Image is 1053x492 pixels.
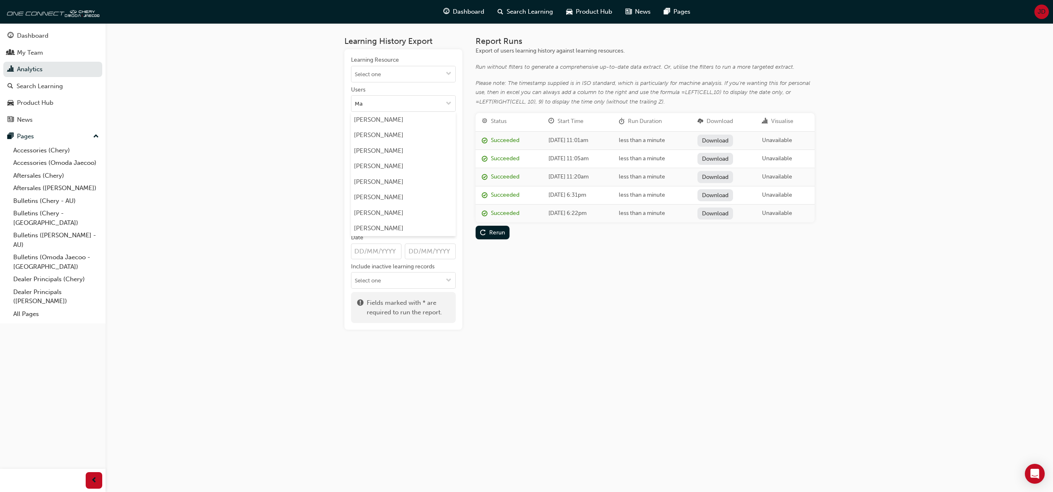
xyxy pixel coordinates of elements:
[619,136,685,145] div: less than a minute
[476,36,815,46] h3: Report Runs
[351,174,456,190] li: [PERSON_NAME]
[762,191,792,198] span: Unavailable
[351,128,456,143] li: [PERSON_NAME]
[3,28,102,43] a: Dashboard
[7,83,13,90] span: search-icon
[625,7,632,17] span: news-icon
[762,173,792,180] span: Unavailable
[351,273,455,288] input: Include inactive learning recordstoggle menu
[619,118,625,125] span: duration-icon
[367,298,450,317] span: Fields marked with * are required to run the report.
[697,207,733,219] a: Download
[405,244,456,259] input: Date
[476,79,815,107] div: Please note: The timestamp supplied is in ISO standard, which is particularly for machine analysi...
[1025,464,1045,484] div: Open Intercom Messenger
[446,71,452,78] span: down-icon
[351,221,456,236] li: [PERSON_NAME]
[482,137,488,145] span: report_succeeded-icon
[619,209,685,218] div: less than a minute
[491,3,560,20] a: search-iconSearch Learning
[480,230,486,237] span: replay-icon
[548,191,606,200] div: [DATE] 6:31pm
[657,3,697,20] a: pages-iconPages
[443,7,450,17] span: guage-icon
[628,117,662,126] div: Run Duration
[437,3,491,20] a: guage-iconDashboard
[697,171,733,183] a: Download
[351,56,399,64] div: Learning Resource
[17,132,34,141] div: Pages
[10,286,102,308] a: Dealer Principals ([PERSON_NAME])
[7,133,14,140] span: pages-icon
[697,189,733,201] a: Download
[357,298,363,317] span: exclaim-icon
[548,136,606,145] div: [DATE] 11:01am
[10,157,102,169] a: Accessories (Omoda Jaecoo)
[762,155,792,162] span: Unavailable
[664,7,670,17] span: pages-icon
[548,118,554,125] span: clock-icon
[7,32,14,40] span: guage-icon
[548,209,606,218] div: [DATE] 6:22pm
[446,277,452,285] span: down-icon
[442,273,455,288] button: toggle menu
[10,229,102,251] a: Bulletins ([PERSON_NAME] - AU)
[697,118,703,125] span: download-icon
[10,308,102,321] a: All Pages
[762,137,792,144] span: Unavailable
[7,99,14,107] span: car-icon
[476,47,625,54] span: Export of users learning history against learning resources.
[673,7,690,17] span: Pages
[17,82,63,91] div: Search Learning
[3,95,102,111] a: Product Hub
[507,7,553,17] span: Search Learning
[351,190,456,205] li: [PERSON_NAME]
[351,159,456,174] li: [PERSON_NAME]
[482,192,488,199] span: report_succeeded-icon
[351,112,456,128] li: [PERSON_NAME]
[558,117,584,126] div: Start Time
[697,153,733,165] a: Download
[17,48,43,58] div: My Team
[10,273,102,286] a: Dealer Principals (Chery)
[576,7,612,17] span: Product Hub
[548,154,606,164] div: [DATE] 11:05am
[7,49,14,57] span: people-icon
[10,251,102,273] a: Bulletins (Omoda Jaecoo - [GEOGRAPHIC_DATA])
[548,172,606,182] div: [DATE] 11:20am
[446,101,452,108] span: down-icon
[442,66,455,82] button: toggle menu
[351,86,365,94] div: Users
[17,98,53,108] div: Product Hub
[3,79,102,94] a: Search Learning
[10,207,102,229] a: Bulletins (Chery - [GEOGRAPHIC_DATA])
[762,118,768,125] span: chart-icon
[482,156,488,163] span: report_succeeded-icon
[351,263,435,271] div: Include inactive learning records
[476,63,815,72] div: Run without filters to generate a comprehensive up-to-date data extract. Or, utilise the filters ...
[619,154,685,164] div: less than a minute
[491,117,507,126] div: Status
[498,7,503,17] span: search-icon
[4,3,99,20] img: oneconnect
[3,129,102,144] button: Pages
[442,96,455,111] button: toggle menu
[697,135,733,147] a: Download
[351,234,363,242] div: Date
[707,117,733,126] div: Download
[489,229,505,236] div: Rerun
[7,66,14,73] span: chart-icon
[3,45,102,60] a: My Team
[10,195,102,207] a: Bulletins (Chery - AU)
[351,96,455,111] input: Userstoggle menu
[619,172,685,182] div: less than a minute
[491,154,519,164] div: Succeeded
[10,169,102,182] a: Aftersales (Chery)
[351,205,456,221] li: [PERSON_NAME]
[762,210,792,217] span: Unavailable
[476,226,510,239] button: Rerun
[560,3,619,20] a: car-iconProduct Hub
[7,116,14,124] span: news-icon
[771,117,793,126] div: Visualise
[491,136,519,145] div: Succeeded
